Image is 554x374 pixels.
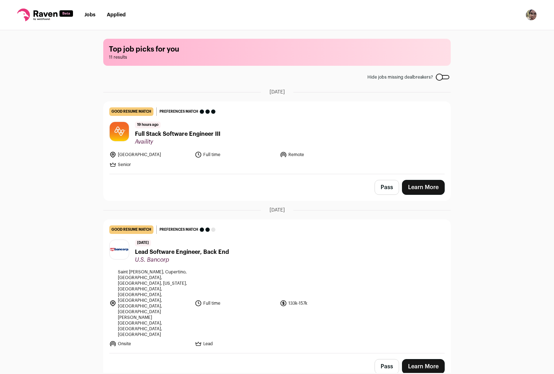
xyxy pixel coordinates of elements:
a: good resume match Preferences match [DATE] Lead Software Engineer, Back End U.S. Bancorp Saint [P... [104,220,450,353]
div: good resume match [109,225,153,234]
a: Applied [107,12,126,17]
span: 11 results [109,54,445,60]
span: Hide jobs missing dealbreakers? [367,74,433,80]
span: Preferences match [160,226,198,233]
span: 19 hours ago [135,122,161,128]
li: Full time [195,269,276,337]
span: U.S. Bancorp [135,256,229,263]
li: Remote [280,151,361,158]
li: Lead [195,340,276,347]
button: Open dropdown [526,9,537,21]
span: Lead Software Engineer, Back End [135,248,229,256]
li: Saint [PERSON_NAME], Cupertino, [GEOGRAPHIC_DATA], [GEOGRAPHIC_DATA], [US_STATE], [GEOGRAPHIC_DAT... [109,269,190,337]
li: Onsite [109,340,190,347]
div: good resume match [109,107,153,116]
h1: Top job picks for you [109,44,445,54]
li: Full time [195,151,276,158]
span: [DATE] [270,207,285,214]
li: 133k-157k [280,269,361,337]
span: [DATE] [135,240,151,246]
a: Jobs [84,12,95,17]
li: Senior [109,161,190,168]
button: Pass [375,359,399,374]
span: Full Stack Software Engineer III [135,130,220,138]
span: [DATE] [270,89,285,96]
li: [GEOGRAPHIC_DATA] [109,151,190,158]
img: 12985765-medium_jpg [526,9,537,21]
a: Learn More [402,180,445,195]
img: 4da27f6bb3d25d9142c65068c8eb28e95959f27311358047b9ffb1d829d2b5f0.png [110,248,129,252]
span: Preferences match [160,108,198,115]
span: Availity [135,138,220,145]
button: Pass [375,180,399,195]
a: good resume match Preferences match 19 hours ago Full Stack Software Engineer III Availity [GEOGR... [104,102,450,174]
a: Learn More [402,359,445,374]
img: eb4d7e2fca24ba416dd87ddc7e18e50c9e8f923e1e0f50532683b889f1e34b0e.jpg [110,122,129,141]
